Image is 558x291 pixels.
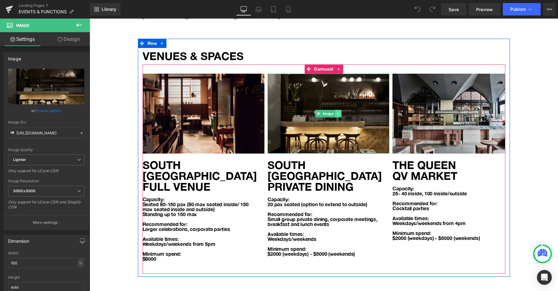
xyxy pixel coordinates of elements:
a: Expand / Collapse [246,46,254,55]
a: Design [46,32,91,46]
a: Laptop [251,3,266,15]
a: Tablet [266,3,281,15]
a: New Library [90,3,121,15]
a: Desktop [236,3,251,15]
p: Available times: Weekdays/weekends from 5pm [53,213,169,228]
span: Save [449,6,459,13]
div: Only support for UCare CDN and Shopify CDN [8,200,84,214]
p: Standing up to 150 max [53,193,169,198]
button: Redo [426,3,439,15]
b: Lighter [13,157,26,162]
a: Expand / Collapse [246,91,252,99]
p: Capacity: 25- 40 inside, 100 inside/outside [303,167,418,177]
p: Available times: Weekdays/weekends [178,213,294,223]
span: Image [16,23,29,28]
p: Recommended for: Larger celebrations, corporate parties [53,198,169,213]
p: Capacity: 20 pax seated (option to extend to outside) [178,178,294,188]
a: Mobile [281,3,296,15]
a: Expand / Collapse [69,20,77,29]
span: Row [56,20,69,29]
span: Publish [510,7,526,12]
button: Undo [411,3,424,15]
p: Capacity: Seated 80-150 pax (80 max seated inside/ 150 max seated inside and outside) [53,178,169,193]
div: Only support for UCare CDN [8,168,84,177]
div: Image [8,53,21,61]
h1: SOUTH [GEOGRAPHIC_DATA] FULL VENUE [53,141,175,174]
p: Minimum spend: $2000 (weekdays) - $5000 (weekends) [303,212,418,222]
p: Recommended for: Cocktail parties [303,177,418,192]
span: Image [232,91,246,99]
h1: THE QUEEN QV MARKET [303,141,425,163]
button: More settings [4,215,89,230]
p: Minimum spend: $2000 (weekdays) - $5000 (weekends) [178,228,294,238]
input: Link [8,128,84,138]
p: More settings [33,220,58,225]
span: Preview [476,6,493,13]
a: Landing Pages [19,3,90,8]
span: Library [102,7,116,12]
a: Preview [469,3,500,15]
div: Width [8,251,84,255]
a: Browse gallery [35,105,61,116]
h1: SOUTH [GEOGRAPHIC_DATA] PRIVATE DINING [178,141,300,174]
div: Open Intercom Messenger [537,270,552,285]
span: EVENTS & FUNCTIONS [19,9,67,14]
div: Image Resolution [8,179,84,183]
input: auto [8,258,84,268]
p: Minimum spend: $8000 [53,228,169,243]
b: 3000x3000 [13,189,35,193]
p: Recommended for: Small group private dining, corporate meetings, breakfast and lunch events [178,193,294,208]
p: Available times: Weekdays/weekends from 4pm [303,192,418,207]
div: or [8,107,84,114]
div: % [78,259,83,267]
button: Publish [503,3,541,15]
div: Image Quality [8,148,84,152]
div: Height [8,275,84,280]
h1: VENUES & SPACES [53,29,416,46]
button: More [543,3,556,15]
div: Dimension [8,235,29,244]
span: Carousel [223,46,245,55]
div: Image Src [8,120,84,124]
